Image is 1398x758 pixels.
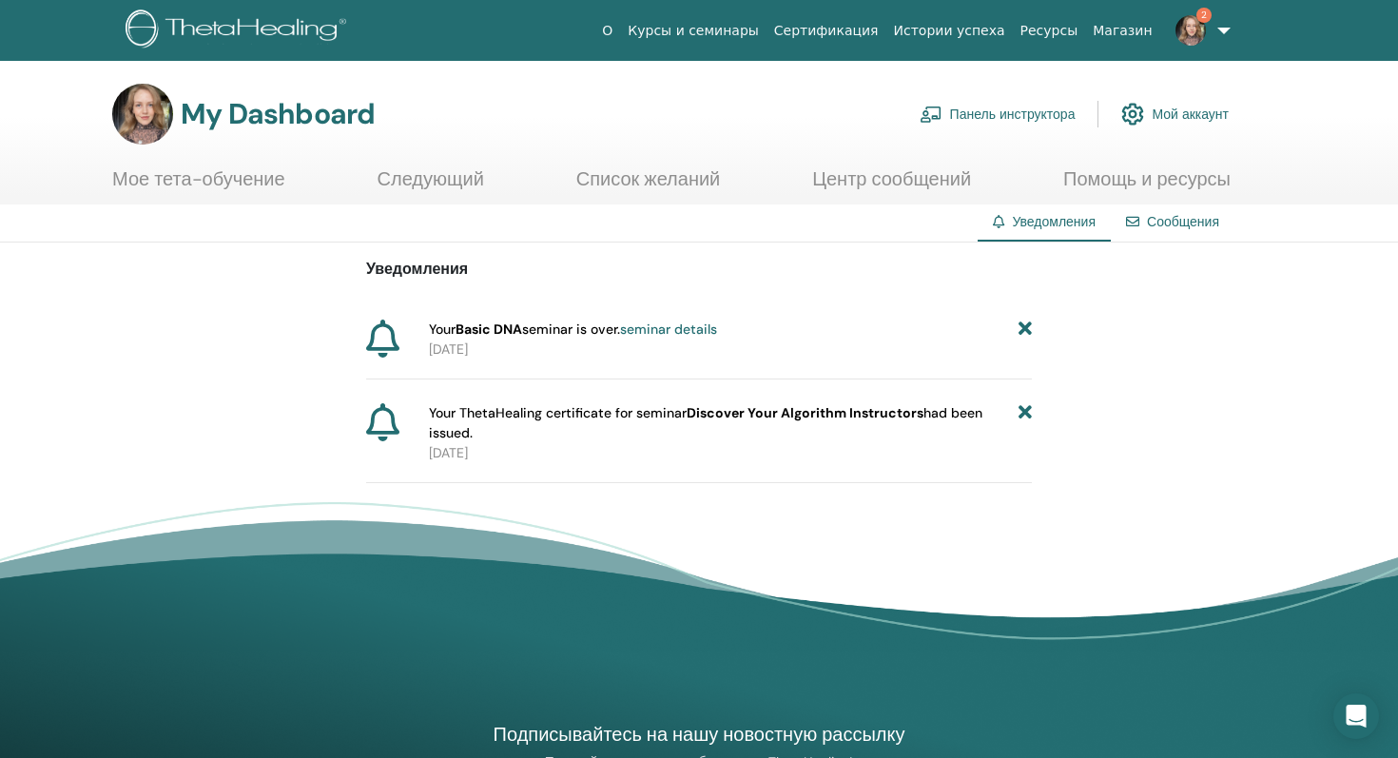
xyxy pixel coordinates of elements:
a: Сертификация [767,13,886,49]
a: Сообщения [1147,213,1219,230]
a: Истории успеха [886,13,1013,49]
h4: Подписывайтесь на нашу новостную рассылку [479,722,919,747]
a: Список желаний [576,167,721,204]
div: Open Intercom Messenger [1333,693,1379,739]
span: 2 [1196,8,1212,23]
a: seminar details [620,321,717,338]
p: [DATE] [429,443,1032,463]
a: Панель инструктора [920,93,1076,135]
p: Уведомления [366,258,1032,281]
b: Discover Your Algorithm Instructors [687,404,923,421]
a: Ресурсы [1013,13,1086,49]
span: Уведомления [1012,213,1096,230]
a: Мое тета-обучение [112,167,285,204]
a: Мой аккаунт [1121,93,1229,135]
a: Следующий [378,167,484,204]
img: logo.png [126,10,353,52]
img: chalkboard-teacher.svg [920,106,942,123]
img: default.jpg [1175,15,1206,46]
a: Магазин [1085,13,1159,49]
img: cog.svg [1121,98,1144,130]
a: Помощь и ресурсы [1063,167,1231,204]
h3: My Dashboard [181,97,375,131]
a: Курсы и семинары [620,13,767,49]
strong: Basic DNA [456,321,522,338]
span: Your ThetaHealing certificate for seminar had been issued. [429,403,1019,443]
p: [DATE] [429,340,1032,360]
a: Центр сообщений [812,167,971,204]
span: Your seminar is over. [429,320,717,340]
img: default.jpg [112,84,173,145]
a: О [594,13,620,49]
